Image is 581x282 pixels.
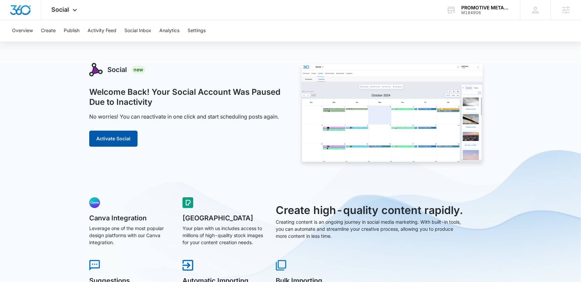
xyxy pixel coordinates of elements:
div: account id [461,10,510,15]
div: New [131,66,145,74]
h5: [GEOGRAPHIC_DATA] [182,215,266,221]
p: Creating content is an ongoing journey in social media marketing. With built-in tools, you can au... [276,218,464,239]
h1: Welcome Back! Your Social Account Was Paused Due to Inactivity [89,87,283,107]
p: Your plan with us includes access to millions of high-quality stock images for your content creat... [182,225,266,246]
button: Overview [12,20,33,42]
button: Activate Social [89,131,138,147]
p: No worries! You can reactivate in one click and start scheduling posts again. [89,113,279,121]
p: Leverage one of the most popular design platforms with our Canva integration. [89,225,173,246]
button: Analytics [159,20,179,42]
h3: Social [107,65,127,75]
button: Settings [188,20,206,42]
button: Create [41,20,56,42]
h5: Canva Integration [89,215,173,221]
span: Social [51,6,69,13]
button: Activity Feed [88,20,116,42]
button: Publish [64,20,80,42]
button: Social Inbox [124,20,151,42]
div: account name [461,5,510,10]
h3: Create high-quality content rapidly. [276,202,464,218]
